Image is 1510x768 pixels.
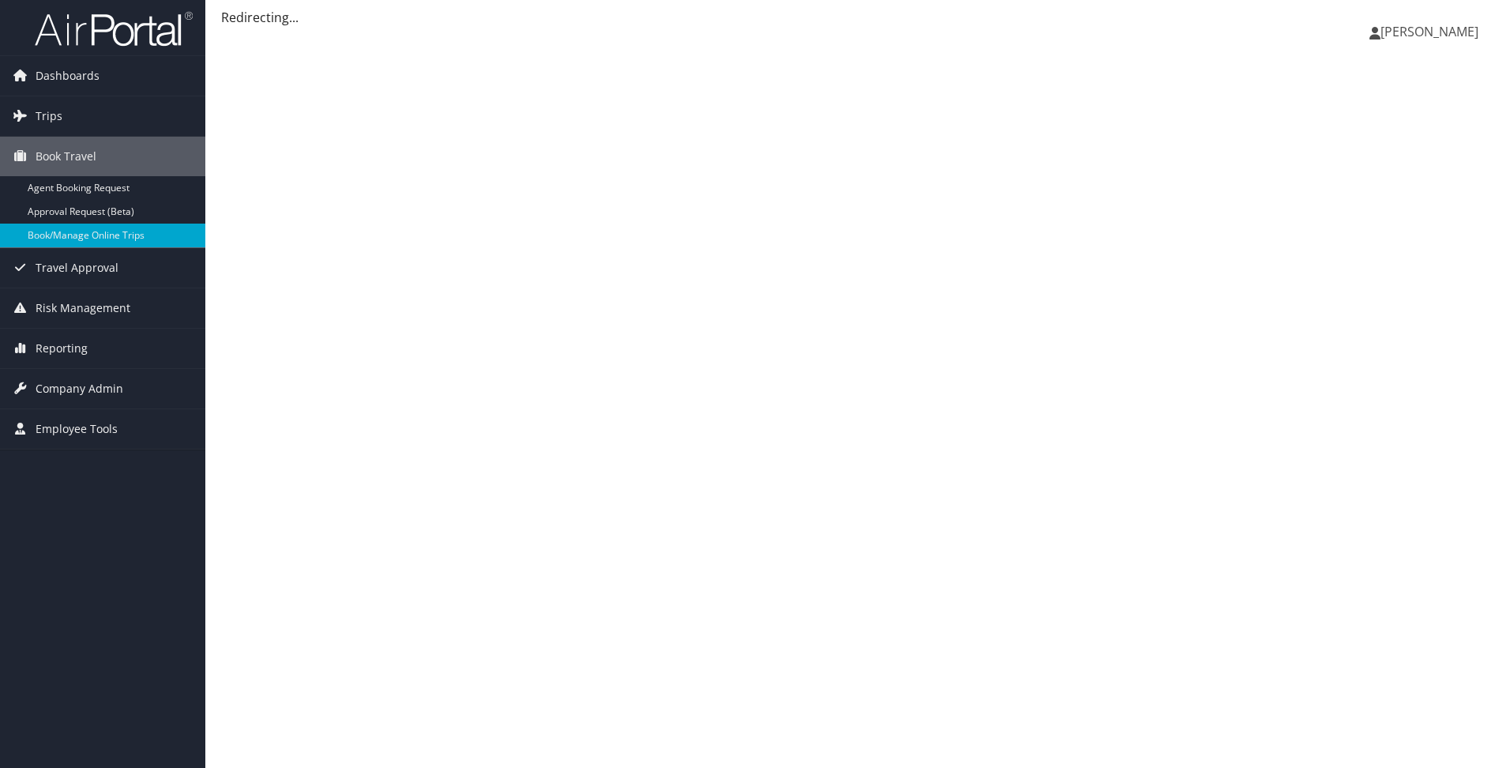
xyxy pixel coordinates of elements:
span: Risk Management [36,288,130,328]
span: Trips [36,96,62,136]
span: Dashboards [36,56,100,96]
span: Reporting [36,329,88,368]
div: Redirecting... [221,8,1494,27]
span: [PERSON_NAME] [1380,23,1478,40]
span: Book Travel [36,137,96,176]
a: [PERSON_NAME] [1369,8,1494,55]
span: Company Admin [36,369,123,408]
span: Employee Tools [36,409,118,449]
img: airportal-logo.png [35,10,193,47]
span: Travel Approval [36,248,118,288]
